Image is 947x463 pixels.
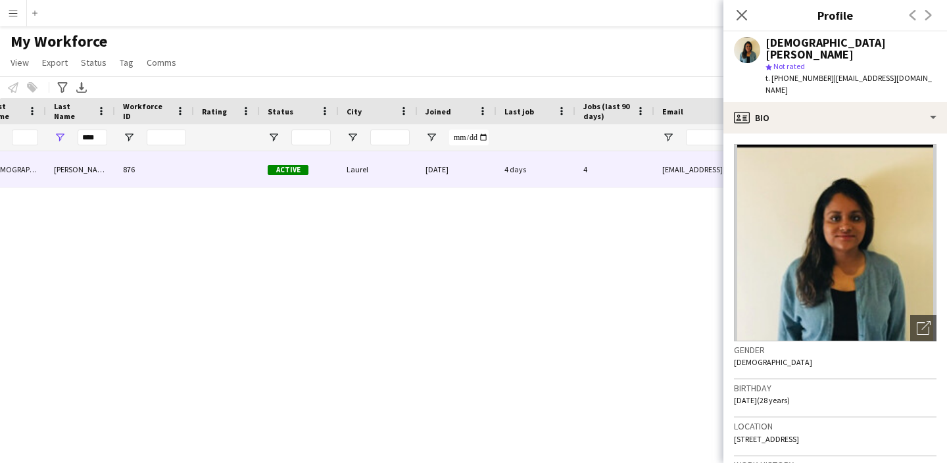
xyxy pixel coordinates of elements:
[147,57,176,68] span: Comms
[291,130,331,145] input: Status Filter Input
[773,61,805,71] span: Not rated
[734,357,812,367] span: [DEMOGRAPHIC_DATA]
[734,420,936,432] h3: Location
[686,130,910,145] input: Email Filter Input
[765,37,936,61] div: [DEMOGRAPHIC_DATA] [PERSON_NAME]
[11,32,107,51] span: My Workforce
[78,130,107,145] input: Last Name Filter Input
[347,107,362,116] span: City
[504,107,534,116] span: Last job
[42,57,68,68] span: Export
[734,382,936,394] h3: Birthday
[910,315,936,341] div: Open photos pop-in
[339,151,418,187] div: Laurel
[765,73,932,95] span: | [EMAIL_ADDRESS][DOMAIN_NAME]
[723,7,947,24] h3: Profile
[734,144,936,341] img: Crew avatar or photo
[734,395,790,405] span: [DATE] (28 years)
[654,151,917,187] div: [EMAIL_ADDRESS][DOMAIN_NAME]
[5,54,34,71] a: View
[723,102,947,134] div: Bio
[74,80,89,95] app-action-btn: Export XLSX
[37,54,73,71] a: Export
[114,54,139,71] a: Tag
[662,107,683,116] span: Email
[81,57,107,68] span: Status
[268,132,279,143] button: Open Filter Menu
[765,73,834,83] span: t. [PHONE_NUMBER]
[147,130,186,145] input: Workforce ID Filter Input
[115,151,194,187] div: 876
[123,101,170,121] span: Workforce ID
[141,54,182,71] a: Comms
[662,132,674,143] button: Open Filter Menu
[11,57,29,68] span: View
[575,151,654,187] div: 4
[12,130,38,145] input: First Name Filter Input
[425,132,437,143] button: Open Filter Menu
[46,151,115,187] div: [PERSON_NAME]
[202,107,227,116] span: Rating
[76,54,112,71] a: Status
[425,107,451,116] span: Joined
[734,344,936,356] h3: Gender
[370,130,410,145] input: City Filter Input
[583,101,631,121] span: Jobs (last 90 days)
[55,80,70,95] app-action-btn: Advanced filters
[497,151,575,187] div: 4 days
[120,57,134,68] span: Tag
[734,434,799,444] span: [STREET_ADDRESS]
[54,101,91,121] span: Last Name
[347,132,358,143] button: Open Filter Menu
[268,107,293,116] span: Status
[449,130,489,145] input: Joined Filter Input
[54,132,66,143] button: Open Filter Menu
[268,165,308,175] span: Active
[123,132,135,143] button: Open Filter Menu
[418,151,497,187] div: [DATE]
